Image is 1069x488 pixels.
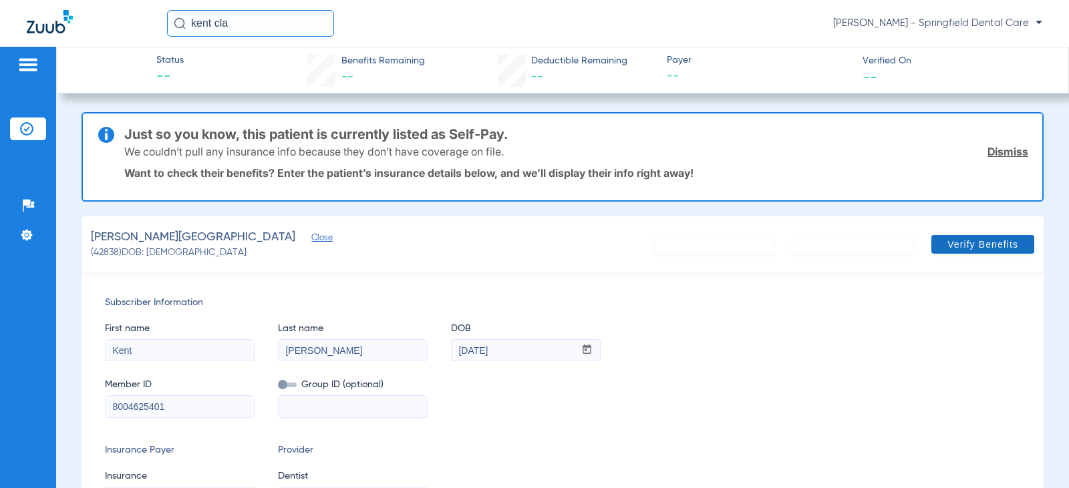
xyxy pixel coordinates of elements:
[451,322,601,336] span: DOB
[105,322,255,336] span: First name
[531,71,543,83] span: --
[156,68,184,87] span: --
[278,443,428,457] span: Provider
[91,246,247,260] span: (42838) DOB: [DEMOGRAPHIC_DATA]
[105,296,1020,310] span: Subscriber Information
[124,145,504,158] p: We couldn’t pull any insurance info because they don’t have coverage on file.
[124,166,1028,180] p: Want to check their benefits? Enter the patient’s insurance details below, and we’ll display thei...
[833,17,1042,30] span: [PERSON_NAME] - Springfield Dental Care
[17,57,39,73] img: hamburger-icon
[105,378,255,392] span: Member ID
[341,54,425,68] span: Benefits Remaining
[91,229,295,246] span: [PERSON_NAME][GEOGRAPHIC_DATA]
[167,10,334,37] input: Search for patients
[341,71,353,83] span: --
[27,10,73,33] img: Zuub Logo
[987,145,1028,158] a: Dismiss
[931,235,1034,254] button: Verify Benefits
[574,340,600,361] button: Open calendar
[278,469,428,483] span: Dentist
[174,17,186,29] img: Search Icon
[278,322,428,336] span: Last name
[105,469,255,483] span: Insurance
[278,378,428,392] span: Group ID (optional)
[667,68,851,85] span: --
[105,443,255,457] span: Insurance Payer
[98,127,114,143] img: info-icon
[947,239,1018,250] span: Verify Benefits
[124,128,1028,141] h3: Just so you know, this patient is currently listed as Self-Pay.
[863,69,877,83] span: --
[863,54,1047,68] span: Verified On
[311,233,323,246] span: Close
[667,53,851,67] span: Payer
[531,54,627,68] span: Deductible Remaining
[156,53,184,67] span: Status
